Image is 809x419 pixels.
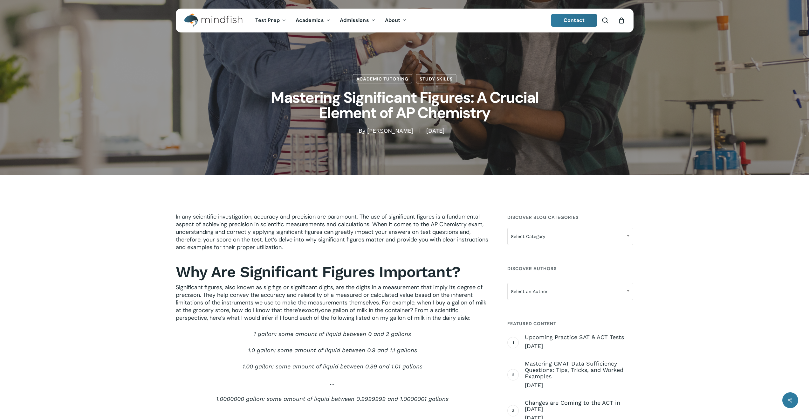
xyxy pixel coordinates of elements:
a: Mastering GMAT Data Sufficiency Questions: Tips, Tricks, and Worked Examples [DATE] [525,360,633,389]
span: 1.0 gallon: some amount of liquid between 0.9 and 1.1 gallons [248,347,417,353]
header: Main Menu [176,9,634,32]
span: Upcoming Practice SAT & ACT Tests [525,334,633,340]
h4: Featured Content [507,318,633,329]
span: In any scientific investigation, accuracy and precision are paramount. The use of significant fig... [176,213,488,251]
span: 1.00 gallon: some amount of liquid between 0.99 and 1.01 gallons [243,363,422,370]
span: Select Category [508,230,633,243]
span: Select an Author [507,283,633,300]
span: Academics [296,17,324,24]
span: By [359,129,365,133]
span: Select an Author [508,285,633,298]
span: one gallon of milk in the container? From a scientific perspective, here’s what I would infer if ... [176,306,470,322]
a: Admissions [335,18,380,23]
h4: Discover Blog Categories [507,212,633,223]
span: 1 gallon: some amount of liquid between 0 and 2 gallons [254,331,411,337]
span: Contact [564,17,585,24]
a: About [380,18,412,23]
span: exactly [302,307,321,313]
span: Mastering GMAT Data Sufficiency Questions: Tips, Tricks, and Worked Examples [525,360,633,380]
h1: Mastering Significant Figures: A Crucial Element of AP Chemistry [246,84,564,127]
a: Contact [551,14,597,27]
span: Changes are Coming to the ACT in [DATE] [525,400,633,412]
a: Test Prep [250,18,291,23]
a: Study Skills [416,74,456,84]
nav: Main Menu [250,9,411,32]
a: Academics [291,18,335,23]
span: Admissions [340,17,369,24]
span: [DATE] [420,129,451,133]
span: Select Category [507,228,633,245]
iframe: Chatbot [767,377,800,410]
a: [PERSON_NAME] [367,127,413,134]
a: Upcoming Practice SAT & ACT Tests [DATE] [525,334,633,350]
span: Test Prep [255,17,280,24]
a: Academic Tutoring [353,74,412,84]
b: Why Are Significant Figures Important? [176,263,460,281]
span: [DATE] [525,381,633,389]
span: 1.0000000 gallon: some amount of liquid between 0.9999999 and 1.0000001 gallons [216,395,449,402]
span: About [385,17,401,24]
span: … [330,379,335,386]
span: Significant figures, also known as sig figs or significant digits, are the digits in a measuremen... [176,283,486,314]
span: [DATE] [525,342,633,350]
h4: Discover Authors [507,263,633,274]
